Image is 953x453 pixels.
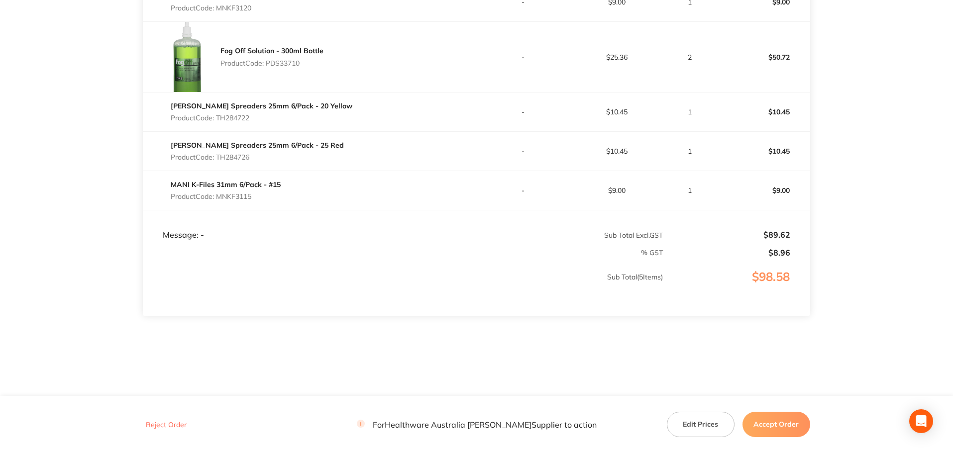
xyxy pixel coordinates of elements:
[717,179,810,202] p: $9.00
[143,273,663,301] p: Sub Total ( 5 Items)
[163,22,212,92] img: YWYwemYzbg
[171,114,352,122] p: Product Code: TH284722
[477,53,570,61] p: -
[477,186,570,194] p: -
[143,420,190,429] button: Reject Order
[220,59,323,67] p: Product Code: PDS33710
[664,147,716,155] p: 1
[664,270,810,304] p: $98.58
[357,420,597,429] p: For Healthware Australia [PERSON_NAME] Supplier to action
[717,45,810,69] p: $50.72
[717,139,810,163] p: $10.45
[477,231,663,239] p: Sub Total Excl. GST
[477,108,570,116] p: -
[717,100,810,124] p: $10.45
[171,180,281,189] a: MANI K-Files 31mm 6/Pack - #15
[171,141,344,150] a: [PERSON_NAME] Spreaders 25mm 6/Pack - 25 Red
[570,108,663,116] p: $10.45
[171,153,344,161] p: Product Code: TH284726
[220,46,323,55] a: Fog Off Solution - 300ml Bottle
[143,210,476,240] td: Message: -
[570,147,663,155] p: $10.45
[664,186,716,194] p: 1
[909,409,933,433] div: Open Intercom Messenger
[570,53,663,61] p: $25.36
[667,412,735,437] button: Edit Prices
[477,147,570,155] p: -
[664,53,716,61] p: 2
[143,249,663,257] p: % GST
[570,186,663,194] p: $9.00
[171,192,281,200] p: Product Code: MNKF3115
[664,108,716,116] p: 1
[664,230,790,239] p: $89.62
[742,412,810,437] button: Accept Order
[171,4,281,12] p: Product Code: MNKF3120
[664,248,790,257] p: $8.96
[171,101,352,110] a: [PERSON_NAME] Spreaders 25mm 6/Pack - 20 Yellow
